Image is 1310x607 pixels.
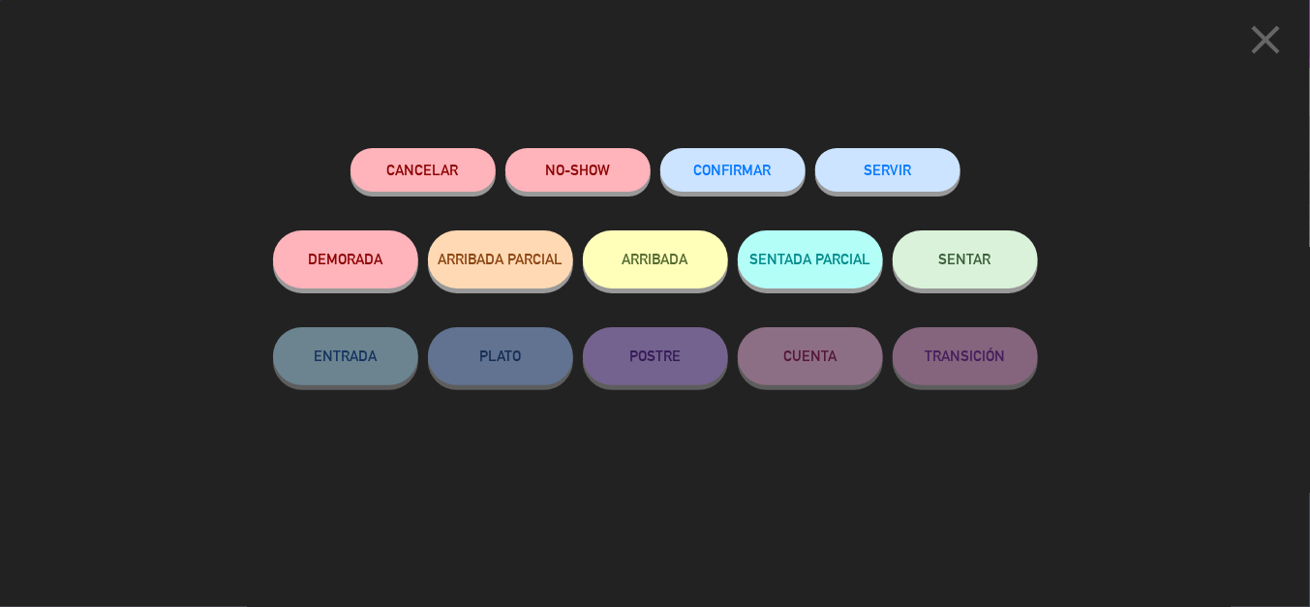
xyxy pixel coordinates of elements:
[893,230,1038,288] button: SENTAR
[815,148,960,192] button: SERVIR
[939,251,991,267] span: SENTAR
[738,230,883,288] button: SENTADA PARCIAL
[438,251,563,267] span: ARRIBADA PARCIAL
[583,230,728,288] button: ARRIBADA
[1235,15,1295,72] button: close
[273,230,418,288] button: DEMORADA
[660,148,806,192] button: CONFIRMAR
[694,162,772,178] span: CONFIRMAR
[583,327,728,385] button: POSTRE
[893,327,1038,385] button: TRANSICIÓN
[273,327,418,385] button: ENTRADA
[1241,15,1290,64] i: close
[428,327,573,385] button: PLATO
[350,148,496,192] button: Cancelar
[738,327,883,385] button: CUENTA
[428,230,573,288] button: ARRIBADA PARCIAL
[505,148,651,192] button: NO-SHOW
